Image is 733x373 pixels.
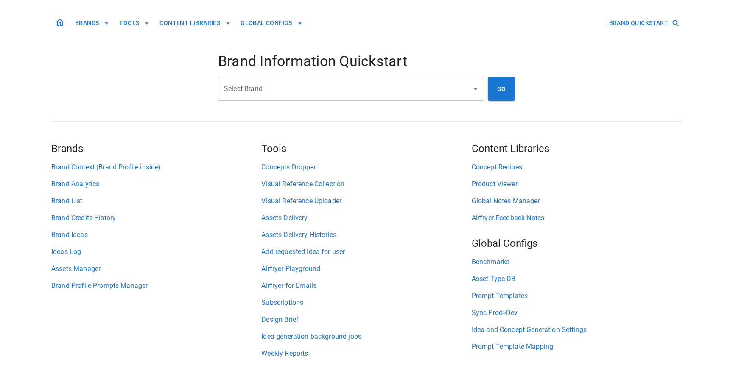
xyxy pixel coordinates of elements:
[261,247,471,257] a: Add requested Idea for user
[51,162,261,172] a: Brand Context (Brand Profile inside)
[472,342,682,352] a: Prompt Template Mapping
[472,196,682,206] a: Global Notes Manager
[51,142,261,155] h5: Brands
[51,247,261,257] a: Ideas Log
[51,179,261,189] a: Brand Analytics
[488,77,515,101] button: GO
[472,274,682,284] a: Asset Type DB
[261,230,471,240] a: Assets Delivery Histories
[261,179,471,189] a: Visual Reference Collection
[51,264,261,274] a: Assets Manager
[472,142,682,155] h5: Content Libraries
[156,15,234,31] button: CONTENT LIBRARIES
[72,15,112,31] button: BRANDS
[51,230,261,240] a: Brand Ideas
[261,213,471,223] a: Assets Delivery
[261,281,471,291] a: Airfryer for Emails
[472,179,682,189] a: Product Viewer
[51,213,261,223] a: Brand Credits History
[470,83,481,95] button: Open
[472,308,682,318] a: Sync Prod>Dev
[472,291,682,301] a: Prompt Templates
[261,315,471,325] a: Design Brief
[472,257,682,267] a: Benchmarks
[261,264,471,274] a: Airfryer Playground
[261,332,471,342] a: Idea generation background jobs
[472,325,682,335] a: Idea and Concept Generation Settings
[218,52,515,70] h4: Brand Information Quickstart
[116,15,153,31] button: TOOLS
[261,298,471,308] a: Subscriptions
[472,237,682,250] h5: Global Configs
[261,162,471,172] a: Concepts Dropper
[472,213,682,223] a: Airfryer Feedback Notes
[261,196,471,206] a: Visual Reference Uploader
[51,281,261,291] a: Brand Profile Prompts Manager
[261,142,471,155] h5: Tools
[472,162,682,172] a: Concept Recipes
[237,15,306,31] button: GLOBAL CONFIGS
[606,15,682,31] button: BRAND QUICKSTART
[51,196,261,206] a: Brand List
[261,348,471,359] a: Weekly Reports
